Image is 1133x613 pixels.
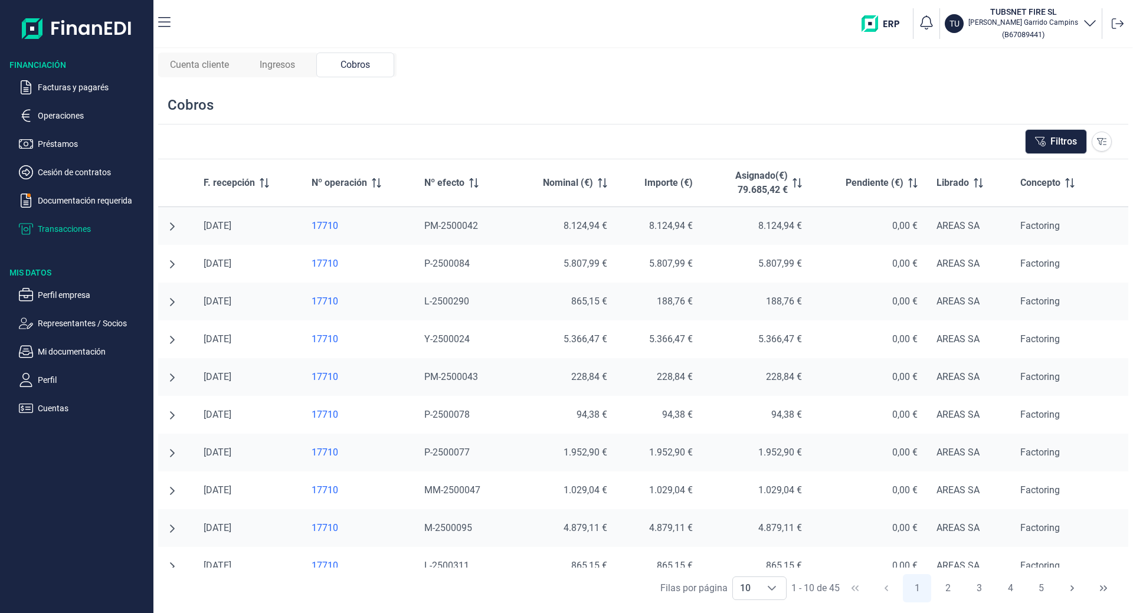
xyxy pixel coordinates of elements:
button: Last Page [1089,574,1118,602]
button: undefined null [168,222,177,231]
div: Ingresos [238,53,316,77]
button: Page 2 [934,574,962,602]
p: Asignado(€) [735,169,788,183]
div: 94,38 € [626,409,693,421]
div: 8.124,94 € [520,220,607,232]
span: Factoring [1020,296,1060,307]
div: Cobros [168,96,214,114]
button: Facturas y pagarés [19,80,149,94]
div: Cuenta cliente [161,53,238,77]
div: 1.029,04 € [520,484,607,496]
p: Perfil [38,373,149,387]
div: [DATE] [204,484,292,496]
button: Page 4 [996,574,1024,602]
p: [PERSON_NAME] Garrido Campins [968,18,1078,27]
button: Cuentas [19,401,149,415]
div: [DATE] [204,296,292,307]
button: undefined null [168,524,177,533]
div: 0,00 € [821,409,918,421]
div: 17710 [312,522,405,534]
span: F. recepción [204,176,255,190]
a: 17710 [312,333,405,345]
span: Factoring [1020,522,1060,533]
div: 0,00 € [821,333,918,345]
button: Page 1 [903,574,931,602]
span: Factoring [1020,560,1060,571]
button: Cesión de contratos [19,165,149,179]
button: Operaciones [19,109,149,123]
div: 17710 [312,371,405,383]
div: [DATE] [204,447,292,458]
a: 17710 [312,409,405,421]
p: Cesión de contratos [38,165,149,179]
div: 188,76 € [712,296,802,307]
button: Préstamos [19,137,149,151]
div: AREAS SA [936,447,1001,458]
p: Cuentas [38,401,149,415]
a: 17710 [312,296,405,307]
span: Concepto [1020,176,1060,190]
div: 5.807,99 € [520,258,607,270]
div: 228,84 € [520,371,607,383]
div: AREAS SA [936,522,1001,534]
span: Factoring [1020,409,1060,420]
div: 1.029,04 € [626,484,693,496]
div: 865,15 € [520,560,607,572]
a: 17710 [312,447,405,458]
div: [DATE] [204,560,292,572]
div: 0,00 € [821,522,918,534]
div: 865,15 € [712,560,802,572]
span: 1 - 10 de 45 [791,584,840,593]
div: AREAS SA [936,484,1001,496]
span: Pendiente (€) [846,176,903,190]
button: undefined null [168,448,177,458]
span: Factoring [1020,333,1060,345]
button: Next Page [1058,574,1086,602]
button: undefined null [168,411,177,420]
p: Documentación requerida [38,194,149,208]
div: 188,76 € [626,296,693,307]
p: Transacciones [38,222,149,236]
div: [DATE] [204,258,292,270]
div: 94,38 € [520,409,607,421]
div: 0,00 € [821,447,918,458]
span: Librado [936,176,969,190]
div: 0,00 € [821,296,918,307]
a: 17710 [312,484,405,496]
button: Previous Page [872,574,900,602]
span: Importe (€) [644,176,693,190]
a: 17710 [312,258,405,270]
p: 79.685,42 € [738,183,788,197]
div: [DATE] [204,333,292,345]
div: Cobros [316,53,394,77]
button: First Page [841,574,869,602]
button: undefined null [168,335,177,345]
div: 228,84 € [626,371,693,383]
a: 17710 [312,560,405,572]
span: L-2500311 [424,560,469,571]
span: Nº operación [312,176,367,190]
button: Page 5 [1027,574,1056,602]
button: undefined null [168,297,177,307]
p: Representantes / Socios [38,316,149,330]
span: Factoring [1020,484,1060,496]
div: 865,15 € [520,296,607,307]
div: 228,84 € [712,371,802,383]
div: 0,00 € [821,371,918,383]
span: Factoring [1020,258,1060,269]
div: 0,00 € [821,258,918,270]
div: 4.879,11 € [626,522,693,534]
span: M-2500095 [424,522,472,533]
div: 0,00 € [821,484,918,496]
p: Mi documentación [38,345,149,359]
button: undefined null [168,373,177,382]
button: Filtros [1025,129,1087,154]
p: Préstamos [38,137,149,151]
span: Ingresos [260,58,295,72]
small: Copiar cif [1002,30,1044,39]
button: Documentación requerida [19,194,149,208]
